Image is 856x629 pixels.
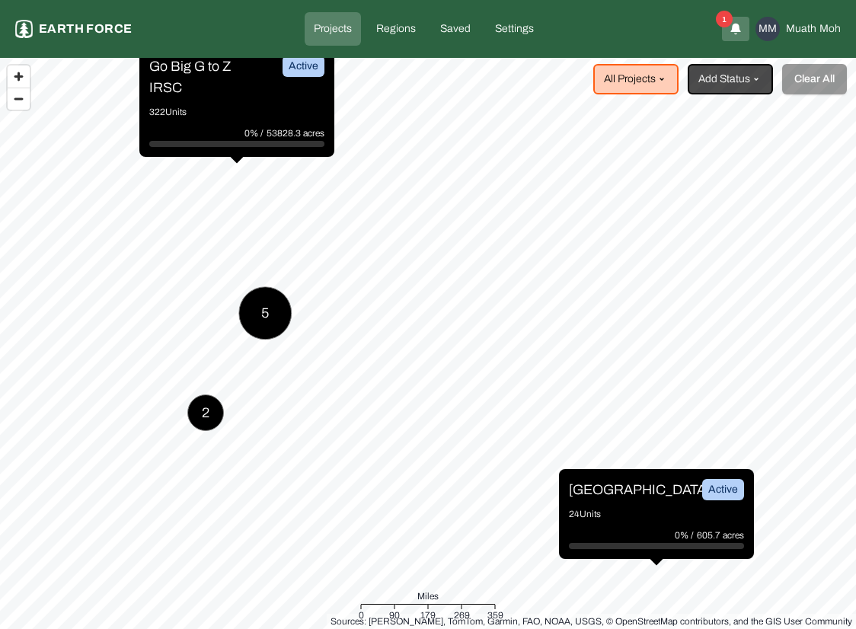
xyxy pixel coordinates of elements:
[454,608,470,623] div: 269
[267,126,324,141] p: 53828.3 acres
[688,64,773,94] button: Add Status
[440,21,471,37] p: Saved
[569,479,683,500] p: [GEOGRAPHIC_DATA]
[675,528,697,543] p: 0% /
[431,12,480,46] a: Saved
[487,608,503,623] div: 359
[730,20,742,38] button: 1
[359,608,364,623] div: 0
[39,20,132,38] p: Earth force
[786,21,816,37] span: Muath
[486,12,543,46] a: Settings
[244,126,267,141] p: 0% /
[782,64,847,94] button: Clear All
[702,479,744,500] div: Active
[819,21,841,37] span: Moh
[593,64,679,94] button: All Projects
[716,11,733,27] span: 1
[283,56,324,77] div: Active
[314,21,352,37] p: Projects
[238,286,292,340] button: 5
[417,589,439,604] span: Miles
[331,614,852,629] div: Sources: [PERSON_NAME], TomTom, Garmin, FAO, NOAA, USGS, © OpenStreetMap contributors, and the GI...
[569,506,744,522] p: 24 Units
[495,21,534,37] p: Settings
[149,56,264,98] p: Go Big G to Z IRSC
[367,12,425,46] a: Regions
[755,17,841,41] button: MMMuathMoh
[305,12,361,46] a: Projects
[755,17,780,41] div: MM
[8,65,30,88] button: Zoom in
[8,88,30,110] button: Zoom out
[149,104,324,120] p: 322 Units
[389,608,400,623] div: 90
[376,21,416,37] p: Regions
[15,20,33,38] img: earthforce-logo-white-uG4MPadI.svg
[420,608,436,623] div: 179
[187,394,224,431] button: 2
[697,528,744,543] p: 605.7 acres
